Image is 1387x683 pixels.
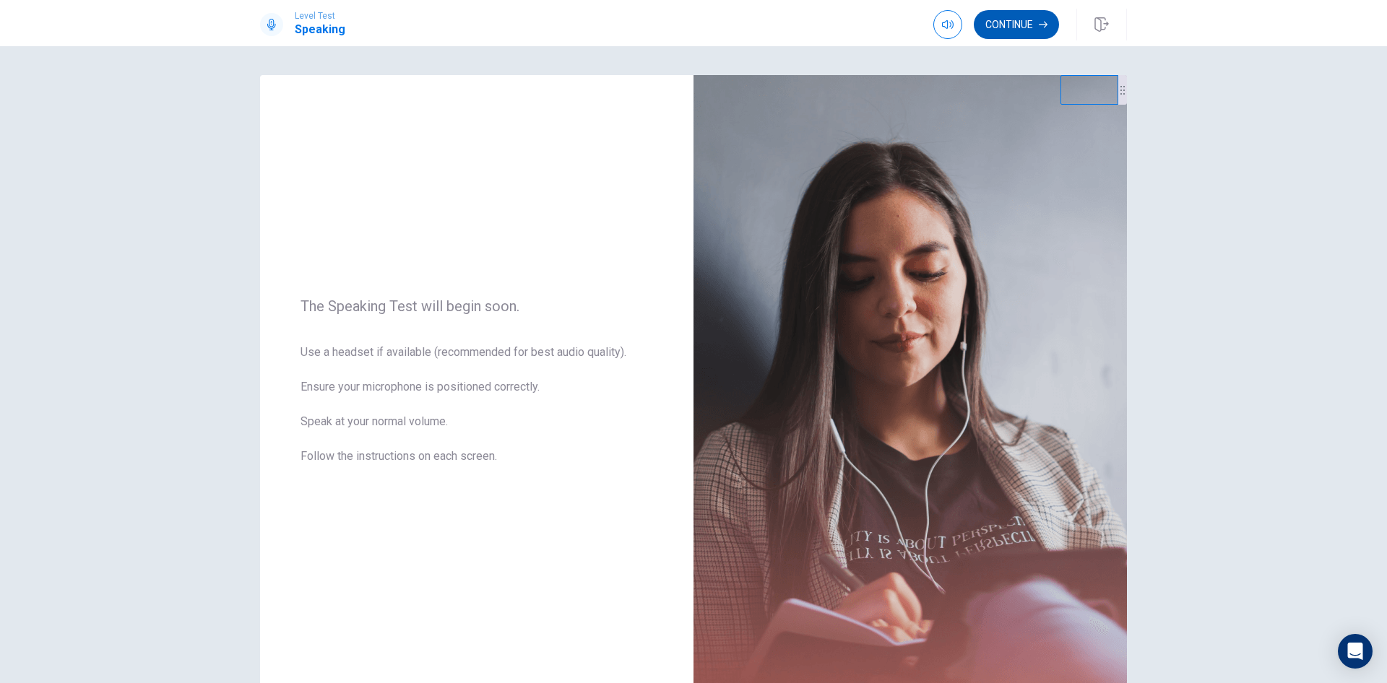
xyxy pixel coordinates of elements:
span: Use a headset if available (recommended for best audio quality). Ensure your microphone is positi... [301,344,653,482]
h1: Speaking [295,21,345,38]
span: Level Test [295,11,345,21]
button: Continue [974,10,1059,39]
div: Open Intercom Messenger [1338,634,1373,669]
span: The Speaking Test will begin soon. [301,297,653,315]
